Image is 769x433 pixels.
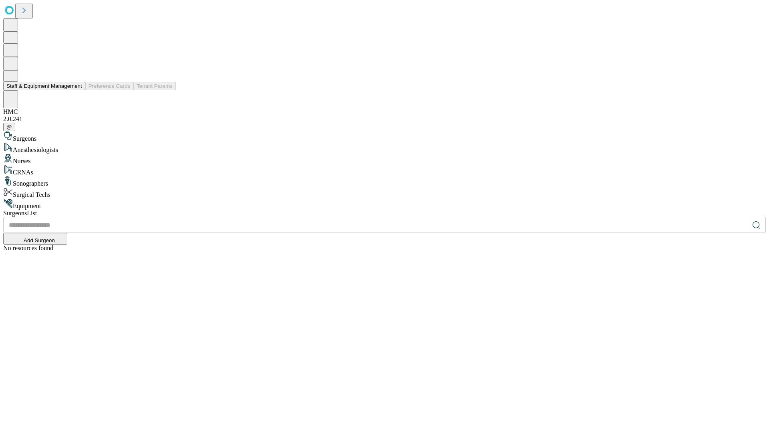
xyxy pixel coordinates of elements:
[24,237,55,243] span: Add Surgeon
[3,187,766,198] div: Surgical Techs
[3,154,766,165] div: Nurses
[3,165,766,176] div: CRNAs
[3,176,766,187] div: Sonographers
[3,131,766,142] div: Surgeons
[3,198,766,210] div: Equipment
[3,108,766,115] div: HMC
[3,115,766,123] div: 2.0.241
[85,82,133,90] button: Preference Cards
[3,123,15,131] button: @
[3,233,67,245] button: Add Surgeon
[6,124,12,130] span: @
[3,245,766,252] div: No resources found
[3,142,766,154] div: Anesthesiologists
[3,210,766,217] div: Surgeons List
[3,82,85,90] button: Staff & Equipment Management
[133,82,176,90] button: Tenant Params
